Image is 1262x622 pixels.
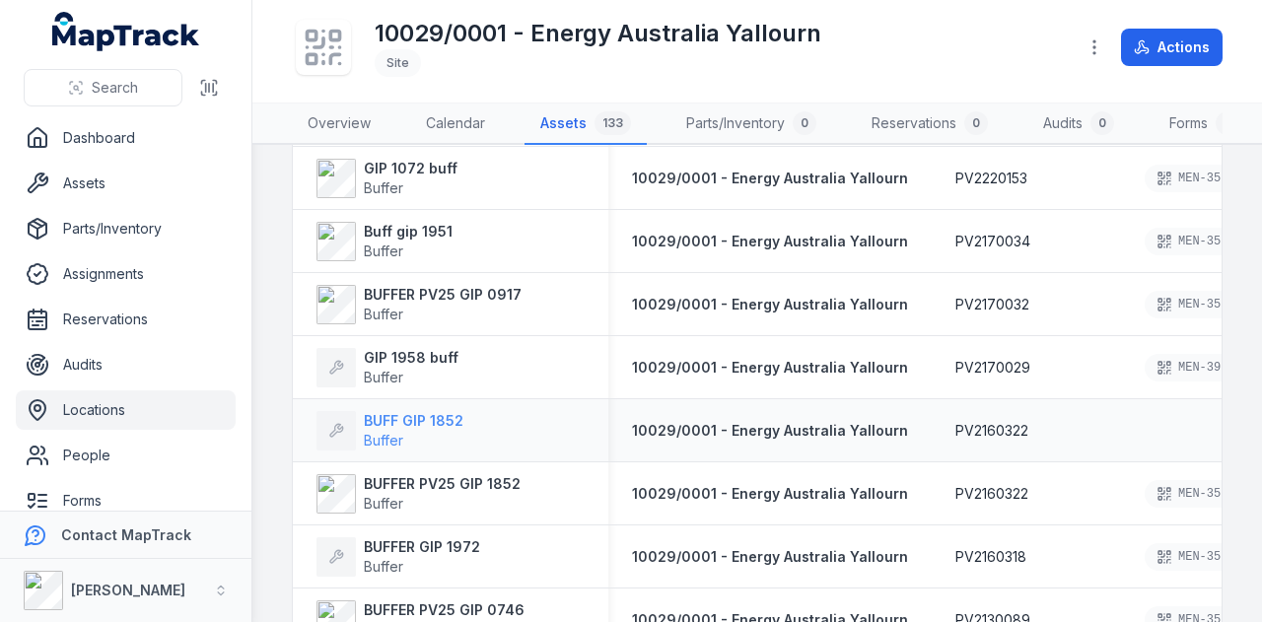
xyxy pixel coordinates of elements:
a: Assignments [16,254,236,294]
span: PV2170034 [955,232,1030,251]
span: Buffer [364,369,403,385]
a: 10029/0001 - Energy Australia Yallourn [632,358,908,378]
strong: BUFFER PV25 GIP 0917 [364,285,522,305]
span: PV2160322 [955,484,1028,504]
span: Buffer [364,306,403,322]
span: PV2170032 [955,295,1029,314]
button: Search [24,69,182,106]
a: Parts/Inventory0 [670,104,832,145]
div: 0 [1216,111,1239,135]
a: Audits [16,345,236,384]
a: Forms [16,481,236,520]
div: MEN-3587 [1145,291,1247,318]
a: 10029/0001 - Energy Australia Yallourn [632,232,908,251]
a: GIP 1072 buffBuffer [316,159,457,198]
strong: Contact MapTrack [61,526,191,543]
a: MapTrack [52,12,200,51]
a: People [16,436,236,475]
strong: BUFFER PV25 GIP 1852 [364,474,521,494]
a: Forms0 [1154,104,1255,145]
span: Search [92,78,138,98]
div: MEN-3582 [1145,480,1247,508]
a: Parts/Inventory [16,209,236,248]
div: 0 [793,111,816,135]
a: 10029/0001 - Energy Australia Yallourn [632,421,908,441]
div: MEN-3990 [1145,354,1247,381]
a: Locations [16,390,236,430]
span: 10029/0001 - Energy Australia Yallourn [632,485,908,502]
span: Buffer [364,432,403,449]
div: MEN-3585 [1145,165,1247,192]
span: PV2160322 [955,421,1028,441]
a: 10029/0001 - Energy Australia Yallourn [632,547,908,567]
a: Calendar [410,104,501,145]
a: BUFF GIP 1852Buffer [316,411,463,450]
a: Dashboard [16,118,236,158]
div: 0 [1090,111,1114,135]
span: Buffer [364,558,403,575]
a: 10029/0001 - Energy Australia Yallourn [632,169,908,188]
div: MEN-3598 [1145,228,1247,255]
span: 10029/0001 - Energy Australia Yallourn [632,233,908,249]
a: GIP 1958 buffBuffer [316,348,458,387]
h1: 10029/0001 - Energy Australia Yallourn [375,18,821,49]
div: MEN-3590 [1145,543,1247,571]
a: Overview [292,104,386,145]
span: Buffer [364,495,403,512]
a: 10029/0001 - Energy Australia Yallourn [632,295,908,314]
a: Audits0 [1027,104,1130,145]
span: 10029/0001 - Energy Australia Yallourn [632,359,908,376]
strong: [PERSON_NAME] [71,582,185,598]
div: 133 [595,111,631,135]
span: 10029/0001 - Energy Australia Yallourn [632,548,908,565]
div: 0 [964,111,988,135]
span: Buffer [364,179,403,196]
a: Buff gip 1951Buffer [316,222,453,261]
a: 10029/0001 - Energy Australia Yallourn [632,484,908,504]
span: 10029/0001 - Energy Australia Yallourn [632,170,908,186]
a: Reservations0 [856,104,1004,145]
a: BUFFER PV25 GIP 0917Buffer [316,285,522,324]
strong: GIP 1072 buff [364,159,457,178]
strong: Buff gip 1951 [364,222,453,242]
span: 10029/0001 - Energy Australia Yallourn [632,296,908,312]
a: BUFFER PV25 GIP 1852Buffer [316,474,521,514]
span: PV2160318 [955,547,1026,567]
strong: BUFF GIP 1852 [364,411,463,431]
span: 10029/0001 - Energy Australia Yallourn [632,422,908,439]
span: PV2170029 [955,358,1030,378]
a: BUFFER GIP 1972Buffer [316,537,480,577]
a: Assets133 [525,104,647,145]
a: Reservations [16,300,236,339]
strong: GIP 1958 buff [364,348,458,368]
a: Assets [16,164,236,203]
strong: BUFFER GIP 1972 [364,537,480,557]
button: Actions [1121,29,1223,66]
strong: BUFFER PV25 GIP 0746 [364,600,525,620]
span: Buffer [364,242,403,259]
div: Site [375,49,421,77]
span: PV2220153 [955,169,1027,188]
